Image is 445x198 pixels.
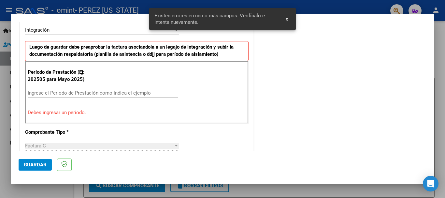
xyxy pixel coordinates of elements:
span: Guardar [24,162,47,168]
strong: Luego de guardar debe preaprobar la factura asociandola a un legajo de integración y subir la doc... [29,44,234,57]
div: Open Intercom Messenger [423,176,438,191]
button: Guardar [19,159,52,171]
span: Integración [25,27,50,33]
p: Debes ingresar un período. [28,109,246,116]
span: Factura C [25,143,46,149]
button: x [280,13,293,25]
span: x [286,16,288,22]
span: Existen errores en uno o más campos. Verifícalo e intenta nuevamente. [154,12,278,25]
p: Comprobante Tipo * [25,129,92,136]
p: Período de Prestación (Ej: 202505 para Mayo 2025) [28,69,93,83]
